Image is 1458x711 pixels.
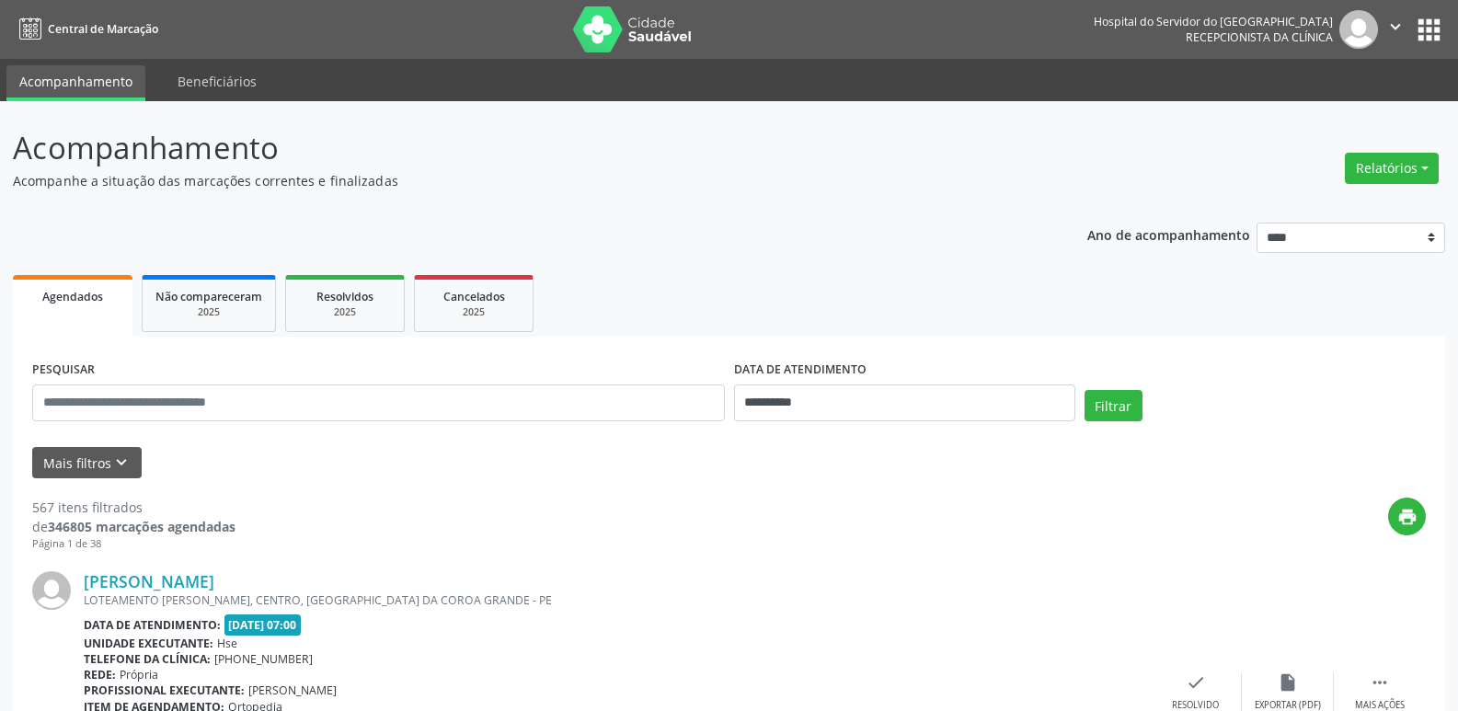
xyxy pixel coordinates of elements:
span: Recepcionista da clínica [1186,29,1333,45]
button: Mais filtroskeyboard_arrow_down [32,447,142,479]
span: Agendados [42,289,103,304]
div: Hospital do Servidor do [GEOGRAPHIC_DATA] [1094,14,1333,29]
span: Central de Marcação [48,21,158,37]
button: apps [1413,14,1445,46]
div: Página 1 de 38 [32,536,235,552]
p: Acompanhamento [13,125,1016,171]
img: img [1339,10,1378,49]
div: 2025 [299,305,391,319]
span: [DATE] 07:00 [224,614,302,636]
b: Rede: [84,667,116,682]
span: [PERSON_NAME] [248,682,337,698]
div: de [32,517,235,536]
b: Profissional executante: [84,682,245,698]
p: Ano de acompanhamento [1087,223,1250,246]
i: insert_drive_file [1278,672,1298,693]
div: 2025 [155,305,262,319]
span: Hse [217,636,237,651]
label: DATA DE ATENDIMENTO [734,356,867,384]
p: Acompanhe a situação das marcações correntes e finalizadas [13,171,1016,190]
span: Não compareceram [155,289,262,304]
button:  [1378,10,1413,49]
a: Acompanhamento [6,65,145,101]
span: Cancelados [443,289,505,304]
img: img [32,571,71,610]
b: Telefone da clínica: [84,651,211,667]
span: Resolvidos [316,289,373,304]
strong: 346805 marcações agendadas [48,518,235,535]
button: print [1388,498,1426,535]
i:  [1370,672,1390,693]
b: Data de atendimento: [84,617,221,633]
a: Beneficiários [165,65,270,97]
label: PESQUISAR [32,356,95,384]
a: Central de Marcação [13,14,158,44]
b: Unidade executante: [84,636,213,651]
i: check [1186,672,1206,693]
a: [PERSON_NAME] [84,571,214,591]
button: Relatórios [1345,153,1439,184]
i:  [1385,17,1406,37]
div: 567 itens filtrados [32,498,235,517]
span: Própria [120,667,158,682]
div: 2025 [428,305,520,319]
div: LOTEAMENTO [PERSON_NAME], CENTRO, [GEOGRAPHIC_DATA] DA COROA GRANDE - PE [84,592,1150,608]
i: keyboard_arrow_down [111,453,132,473]
i: print [1397,507,1418,527]
button: Filtrar [1085,390,1142,421]
span: [PHONE_NUMBER] [214,651,313,667]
